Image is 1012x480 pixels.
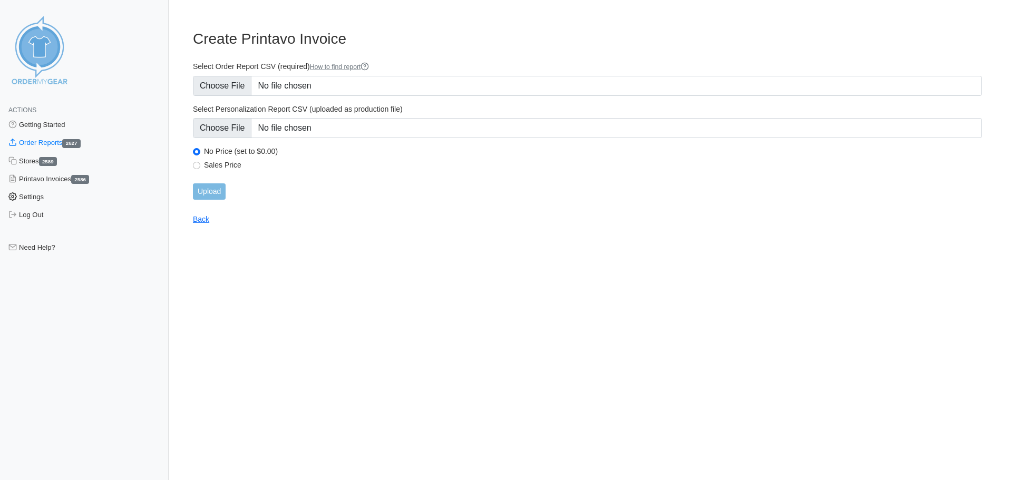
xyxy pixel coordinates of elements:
[39,157,57,166] span: 2589
[193,62,982,72] label: Select Order Report CSV (required)
[71,175,89,184] span: 2586
[193,104,982,114] label: Select Personalization Report CSV (uploaded as production file)
[193,30,982,48] h3: Create Printavo Invoice
[204,146,982,156] label: No Price (set to $0.00)
[310,63,369,71] a: How to find report
[8,106,36,114] span: Actions
[204,160,982,170] label: Sales Price
[193,183,226,200] input: Upload
[62,139,80,148] span: 2627
[193,215,209,223] a: Back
